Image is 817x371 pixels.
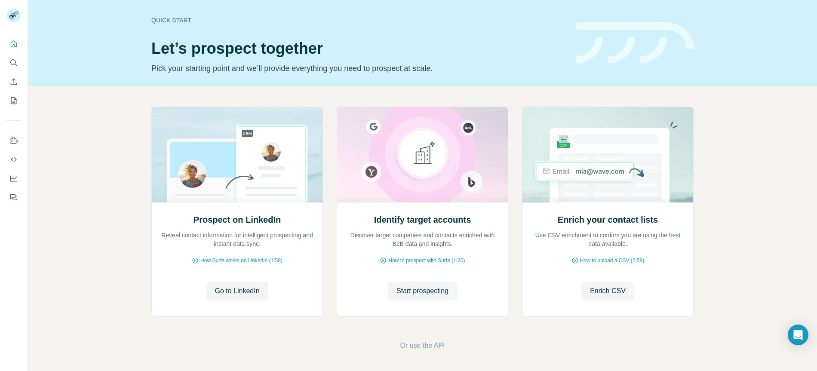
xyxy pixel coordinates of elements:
[7,93,21,108] button: My lists
[590,286,626,296] span: Enrich CSV
[337,107,508,202] img: Identify target accounts
[7,74,21,89] button: Enrich CSV
[151,16,566,25] div: Quick start
[193,214,281,226] h2: Prospect on LinkedIn
[580,257,644,264] span: How to upload a CSV (2:59)
[7,36,21,52] button: Quick start
[200,257,283,264] span: How Surfe works on LinkedIn (1:58)
[522,107,694,202] img: Enrich your contact lists
[206,282,268,300] button: Go to LinkedIn
[151,62,566,74] p: Pick your starting point and we’ll provide everything you need to prospect at scale.
[151,107,323,202] img: Prospect on LinkedIn
[151,40,566,57] h1: Let’s prospect together
[558,214,658,226] h2: Enrich your contact lists
[788,325,808,345] div: Open Intercom Messenger
[400,340,445,351] button: Or use the API
[396,286,448,296] span: Start prospecting
[215,286,259,296] span: Go to LinkedIn
[7,133,21,148] button: Use Surfe on LinkedIn
[531,231,685,248] p: Use CSV enrichment to confirm you are using the best data available.
[160,231,314,248] p: Reveal contact information for intelligent prospecting and instant data sync.
[576,22,694,64] img: banner
[374,214,471,226] h2: Identify target accounts
[7,171,21,186] button: Dashboard
[581,282,634,300] button: Enrich CSV
[7,55,21,71] button: Search
[7,190,21,205] button: Feedback
[388,257,465,264] span: How to prospect with Surfe (1:30)
[346,231,499,248] p: Discover target companies and contacts enriched with B2B data and insights.
[388,282,457,300] button: Start prospecting
[7,152,21,167] button: Use Surfe API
